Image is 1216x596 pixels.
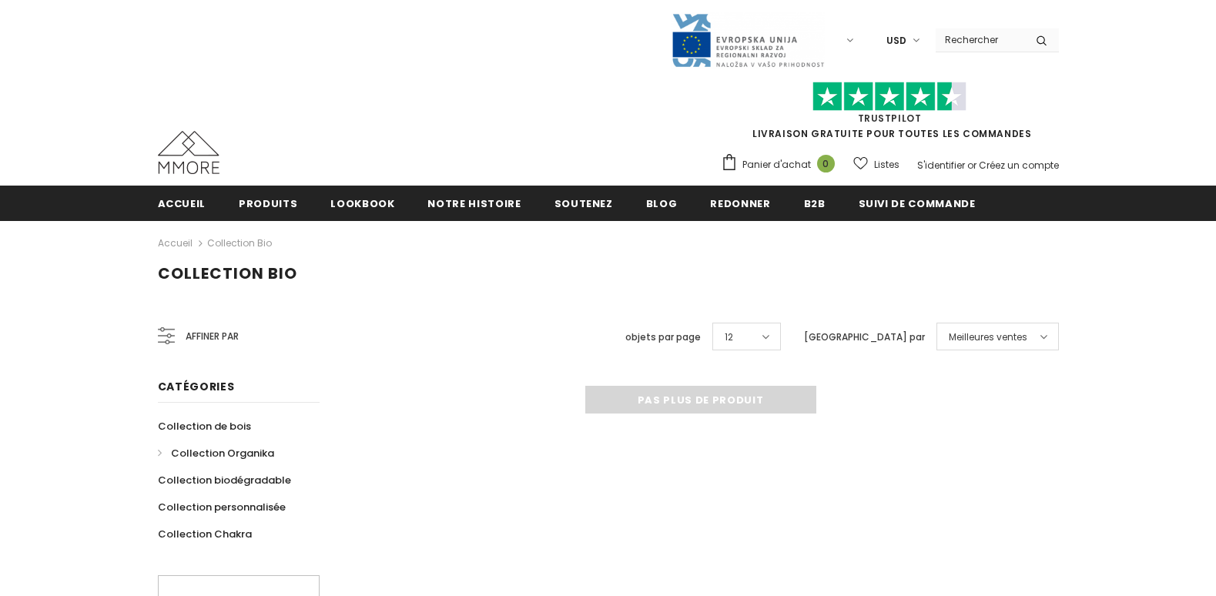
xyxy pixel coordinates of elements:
a: Collection Chakra [158,521,252,547]
a: Collection Organika [158,440,274,467]
a: Listes [853,151,899,178]
label: objets par page [625,330,701,345]
span: Redonner [710,196,770,211]
span: Blog [646,196,678,211]
span: or [967,159,976,172]
a: Accueil [158,234,193,253]
a: Produits [239,186,297,220]
a: Collection personnalisée [158,494,286,521]
span: LIVRAISON GRATUITE POUR TOUTES LES COMMANDES [721,89,1059,140]
a: Javni Razpis [671,33,825,46]
input: Search Site [936,28,1024,51]
span: Meilleures ventes [949,330,1027,345]
span: Notre histoire [427,196,521,211]
span: Accueil [158,196,206,211]
span: Collection Bio [158,263,297,284]
img: Faites confiance aux étoiles pilotes [812,82,966,112]
span: USD [886,33,906,49]
span: Collection biodégradable [158,473,291,487]
a: Suivi de commande [859,186,976,220]
span: Affiner par [186,328,239,345]
a: Collection biodégradable [158,467,291,494]
a: S'identifier [917,159,965,172]
span: 0 [817,155,835,172]
a: Collection Bio [207,236,272,249]
a: Panier d'achat 0 [721,153,842,176]
span: B2B [804,196,826,211]
span: Suivi de commande [859,196,976,211]
a: Collection de bois [158,413,251,440]
span: Catégories [158,379,235,394]
label: [GEOGRAPHIC_DATA] par [804,330,925,345]
span: 12 [725,330,733,345]
span: Panier d'achat [742,157,811,172]
a: Notre histoire [427,186,521,220]
a: Lookbook [330,186,394,220]
span: Lookbook [330,196,394,211]
a: soutenez [554,186,613,220]
span: Listes [874,157,899,172]
span: Collection Organika [171,446,274,460]
a: Redonner [710,186,770,220]
a: B2B [804,186,826,220]
a: Accueil [158,186,206,220]
a: Blog [646,186,678,220]
a: Créez un compte [979,159,1059,172]
img: Cas MMORE [158,131,219,174]
img: Javni Razpis [671,12,825,69]
span: soutenez [554,196,613,211]
span: Collection personnalisée [158,500,286,514]
a: TrustPilot [858,112,922,125]
span: Collection de bois [158,419,251,434]
span: Produits [239,196,297,211]
span: Collection Chakra [158,527,252,541]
